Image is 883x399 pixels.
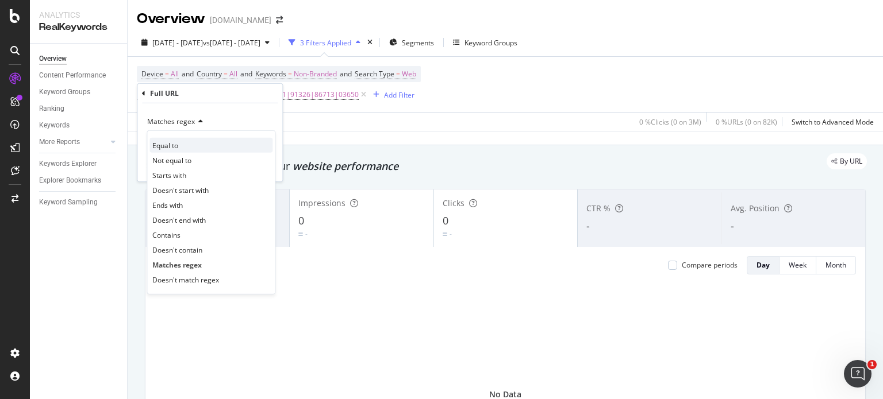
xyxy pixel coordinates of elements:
span: Impressions [298,197,345,208]
span: Search Type [355,69,394,79]
span: Equal to [152,140,178,150]
span: Contains [152,230,181,239]
span: and [182,69,194,79]
span: Segments [402,38,434,48]
span: Not equal to [152,155,191,165]
div: Overview [137,9,205,29]
div: Full URL [150,88,179,98]
span: - [586,219,590,233]
span: = [224,69,228,79]
div: Month [826,260,846,270]
button: Switch to Advanced Mode [787,113,874,131]
div: More Reports [39,136,80,148]
span: = [165,69,169,79]
div: 3 Filters Applied [300,38,351,48]
span: - [731,219,734,233]
span: 0 [298,214,304,227]
a: Explorer Bookmarks [39,175,119,187]
span: Doesn't contain [152,245,202,254]
a: Overview [39,53,119,65]
span: and [240,69,252,79]
div: arrow-right-arrow-left [276,16,283,24]
div: Content Performance [39,69,106,82]
div: Analytics [39,9,118,21]
span: Device [141,69,163,79]
div: Ranking [39,103,64,115]
span: Avg. Position [731,203,780,214]
span: CTR % [586,203,611,214]
span: Web [402,66,416,82]
div: Keyword Groups [464,38,517,48]
span: Non-Branded [294,66,337,82]
span: Matches regex [152,259,202,269]
span: Doesn't match regex [152,274,219,284]
span: Ends with [152,200,183,210]
a: More Reports [39,136,108,148]
div: - [305,229,308,239]
div: [DOMAIN_NAME] [210,14,271,26]
a: Keywords Explorer [39,158,119,170]
span: 1 [867,360,877,369]
a: Content Performance [39,69,119,82]
span: Doesn't start with [152,185,209,195]
div: Keyword Groups [39,86,90,98]
img: Equal [298,233,303,236]
a: Ranking [39,103,119,115]
div: legacy label [827,153,867,169]
span: [DATE] - [DATE] [152,38,203,48]
span: Matches regex [147,117,195,126]
div: Keywords [39,119,70,131]
a: Keyword Sampling [39,196,119,208]
div: - [450,229,452,239]
button: Segments [385,33,439,52]
div: Explorer Bookmarks [39,175,101,187]
span: = [396,69,400,79]
span: and [340,69,352,79]
span: vs [DATE] - [DATE] [203,38,260,48]
div: Switch to Advanced Mode [792,117,874,127]
button: Day [747,256,780,274]
div: Keyword Sampling [39,196,98,208]
div: 0 % Clicks ( 0 on 3M ) [639,117,701,127]
button: 3 Filters Applied [284,33,365,52]
button: Month [816,256,856,274]
div: RealKeywords [39,21,118,34]
img: Equal [443,233,447,236]
a: Keywords [39,119,119,131]
a: Keyword Groups [39,86,119,98]
div: Add Filter [384,90,414,100]
span: = [288,69,292,79]
div: times [365,37,375,48]
span: 0 [443,214,448,227]
div: Keywords Explorer [39,158,97,170]
div: Week [789,260,807,270]
button: [DATE] - [DATE]vs[DATE] - [DATE] [137,33,274,52]
div: Day [757,260,770,270]
span: By URL [840,158,862,165]
iframe: Intercom live chat [844,360,872,388]
span: Keywords [255,69,286,79]
div: 0 % URLs ( 0 on 82K ) [716,117,777,127]
button: Add Filter [368,88,414,102]
button: Week [780,256,816,274]
span: Clicks [443,197,464,208]
span: Starts with [152,170,186,180]
button: Cancel [142,161,178,172]
button: Keyword Groups [448,33,522,52]
div: Overview [39,53,67,65]
span: All [229,66,237,82]
div: Compare periods [682,260,738,270]
span: Country [197,69,222,79]
span: All [171,66,179,82]
span: Doesn't end with [152,215,206,224]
